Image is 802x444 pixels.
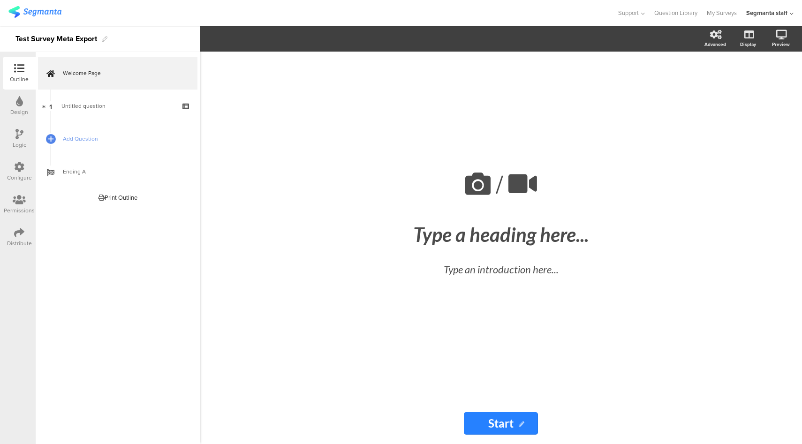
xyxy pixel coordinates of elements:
div: Type an introduction here... [337,262,665,277]
span: Welcome Page [63,68,183,78]
a: Ending A [38,155,197,188]
div: Logic [13,141,26,149]
a: Welcome Page [38,57,197,90]
div: Preview [772,41,790,48]
div: Design [10,108,28,116]
span: / [496,166,503,203]
div: Configure [7,173,32,182]
span: 1 [49,101,52,111]
div: Test Survey Meta Export [15,31,97,46]
img: segmanta logo [8,6,61,18]
span: Ending A [63,167,183,176]
input: Start [464,412,538,435]
div: Segmanta staff [746,8,787,17]
div: Type a heading here... [327,223,674,246]
span: Add Question [63,134,183,143]
a: 1 Untitled question [38,90,197,122]
span: Untitled question [61,102,106,110]
div: Print Outline [98,193,137,202]
div: Display [740,41,756,48]
div: Distribute [7,239,32,248]
span: Support [618,8,639,17]
div: Advanced [704,41,726,48]
div: Outline [10,75,29,83]
div: Permissions [4,206,35,215]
